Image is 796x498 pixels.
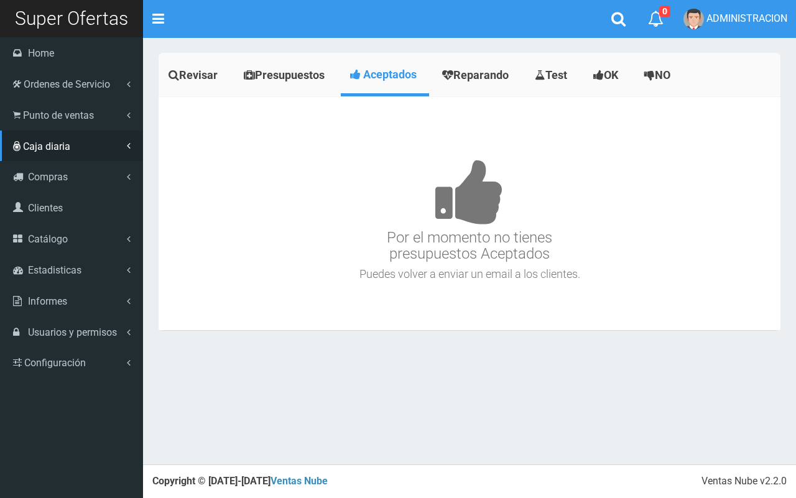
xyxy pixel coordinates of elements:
[234,56,338,95] a: Presupuestos
[683,9,704,29] img: User Image
[255,68,325,81] span: Presupuestos
[341,56,429,93] a: Aceptados
[453,68,509,81] span: Reparando
[706,12,787,24] span: ADMINISTRACION
[28,171,68,183] span: Compras
[28,295,67,307] span: Informes
[24,78,110,90] span: Ordenes de Servicio
[545,68,567,81] span: Test
[28,47,54,59] span: Home
[23,141,70,152] span: Caja diaria
[363,68,417,81] span: Aceptados
[28,264,81,276] span: Estadisticas
[15,7,128,29] span: Super Ofertas
[152,475,328,487] strong: Copyright © [DATE]-[DATE]
[634,56,683,95] a: NO
[162,268,777,280] h4: Puedes volver a enviar un email a los clientes.
[28,326,117,338] span: Usuarios y permisos
[701,474,787,489] div: Ventas Nube v2.2.0
[28,233,68,245] span: Catálogo
[179,68,218,81] span: Revisar
[162,122,777,262] h3: Por el momento no tienes presupuestos Aceptados
[24,357,86,369] span: Configuración
[432,56,522,95] a: Reparando
[23,109,94,121] span: Punto de ventas
[604,68,618,81] span: OK
[159,56,231,95] a: Revisar
[525,56,580,95] a: Test
[655,68,670,81] span: NO
[28,202,63,214] span: Clientes
[583,56,631,95] a: OK
[659,6,670,17] span: 0
[271,475,328,487] a: Ventas Nube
